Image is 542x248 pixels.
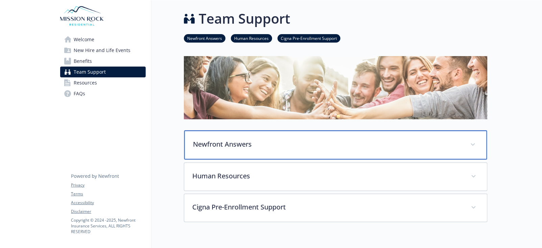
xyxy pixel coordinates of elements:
[60,77,146,88] a: Resources
[60,34,146,45] a: Welcome
[60,56,146,67] a: Benefits
[192,202,463,212] p: Cigna Pre-Enrollment Support
[231,35,272,41] a: Human Resources
[74,67,106,77] span: Team Support
[71,200,145,206] a: Accessibility
[192,171,463,181] p: Human Resources
[184,163,487,191] div: Human Resources
[60,45,146,56] a: New Hire and Life Events
[60,88,146,99] a: FAQs
[71,217,145,234] p: Copyright © 2024 - 2025 , Newfront Insurance Services, ALL RIGHTS RESERVED
[277,35,340,41] a: Cigna Pre-Enrollment Support
[199,8,290,29] h1: Team Support
[74,34,94,45] span: Welcome
[71,208,145,215] a: Disclaimer
[71,191,145,197] a: Terms
[60,67,146,77] a: Team Support
[74,45,130,56] span: New Hire and Life Events
[184,130,487,159] div: Newfront Answers
[74,88,85,99] span: FAQs
[193,139,462,149] p: Newfront Answers
[184,56,487,119] img: team support page banner
[184,194,487,222] div: Cigna Pre-Enrollment Support
[71,182,145,188] a: Privacy
[184,35,225,41] a: Newfront Answers
[74,56,92,67] span: Benefits
[74,77,97,88] span: Resources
